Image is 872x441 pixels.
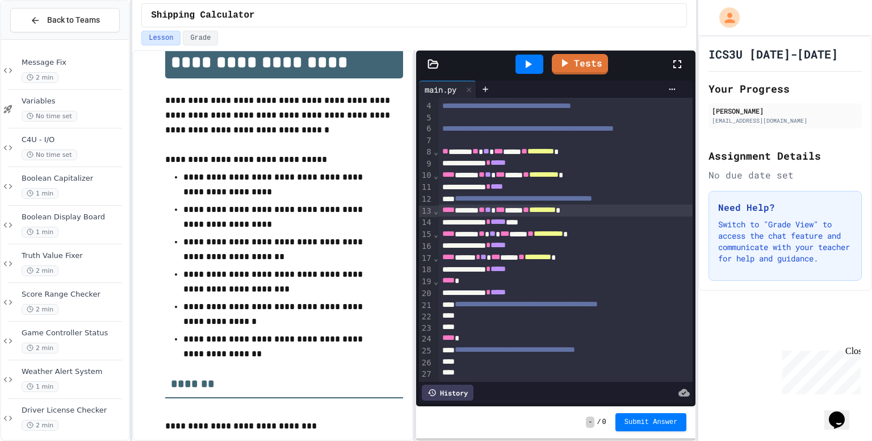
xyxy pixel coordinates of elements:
span: Fold line [433,171,439,180]
iframe: chat widget [778,346,861,394]
div: [PERSON_NAME] [712,106,858,116]
span: Game Controller Status [22,328,127,338]
span: C4U - I/O [22,135,127,145]
div: main.py [419,84,462,95]
iframe: chat widget [824,396,861,430]
span: Message Fix [22,58,127,68]
h1: ICS3U [DATE]-[DATE] [708,46,838,62]
div: 8 [419,147,433,159]
div: main.py [419,81,476,98]
div: Chat with us now!Close [5,5,78,72]
button: Lesson [141,31,181,45]
div: 24 [419,334,433,346]
span: 1 min [22,227,58,238]
div: No due date set [708,168,862,182]
button: Submit Answer [615,413,687,431]
span: Fold line [433,206,439,215]
span: Back to Teams [47,14,100,26]
div: 14 [419,217,433,229]
span: 2 min [22,343,58,353]
div: 22 [419,311,433,323]
div: 6 [419,123,433,135]
span: No time set [22,149,77,160]
span: Boolean Capitalizer [22,174,127,184]
div: 19 [419,276,433,288]
span: Variables [22,97,127,106]
div: 12 [419,194,433,206]
span: Truth Value Fixer [22,251,127,261]
span: / [597,418,601,427]
div: 20 [419,288,433,300]
div: 27 [419,369,433,380]
div: 4 [419,101,433,113]
span: Shipping Calculator [151,9,254,22]
p: Switch to "Grade View" to access the chat feature and communicate with your teacher for help and ... [718,219,852,264]
span: - [586,417,594,428]
div: 23 [419,323,433,334]
div: My Account [707,5,743,31]
div: 13 [419,206,433,218]
div: 10 [419,170,433,182]
span: Fold line [433,230,439,239]
button: Grade [183,31,218,45]
span: Driver License Checker [22,406,127,415]
span: 2 min [22,420,58,431]
div: 9 [419,159,433,170]
span: Fold line [433,253,439,263]
span: 0 [602,418,606,427]
h3: Need Help? [718,201,852,214]
div: 16 [419,241,433,253]
span: 2 min [22,304,58,315]
span: Boolean Display Board [22,213,127,222]
div: History [422,385,473,401]
span: 2 min [22,265,58,276]
span: 1 min [22,381,58,392]
span: Fold line [433,147,439,156]
span: Score Range Checker [22,290,127,299]
div: 21 [419,300,433,312]
button: Back to Teams [10,8,120,32]
h2: Your Progress [708,81,862,97]
div: 17 [419,253,433,265]
span: Submit Answer [624,418,678,427]
div: [EMAIL_ADDRESS][DOMAIN_NAME] [712,117,858,125]
div: 26 [419,357,433,369]
div: 25 [419,346,433,357]
div: 5 [419,113,433,124]
span: 1 min [22,188,58,199]
div: 18 [419,264,433,276]
span: No time set [22,111,77,122]
div: 7 [419,135,433,147]
div: 11 [419,182,433,194]
a: Tests [552,54,608,74]
span: 2 min [22,72,58,83]
div: 15 [419,229,433,241]
span: Weather Alert System [22,367,127,377]
h2: Assignment Details [708,148,862,164]
span: Fold line [433,277,439,286]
